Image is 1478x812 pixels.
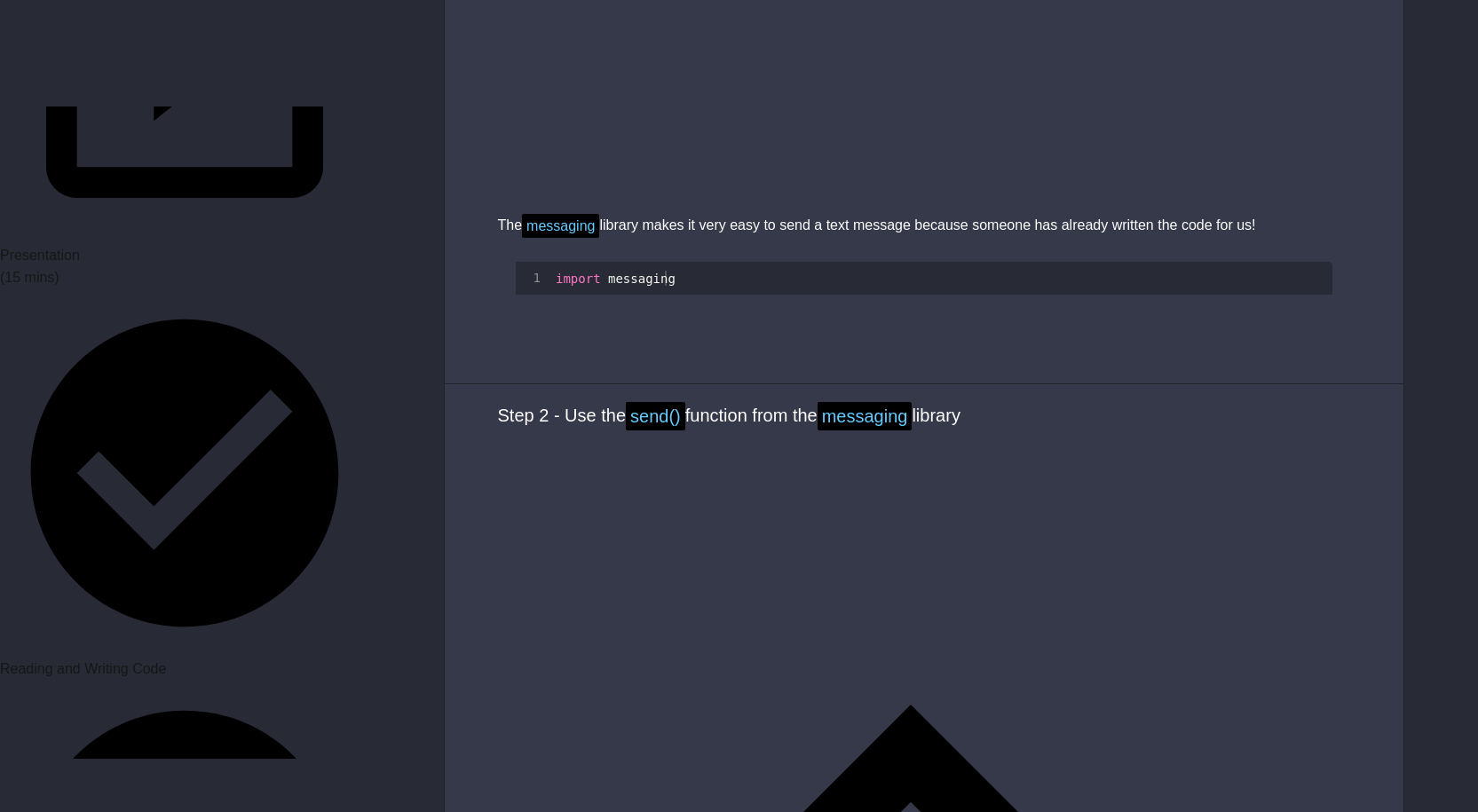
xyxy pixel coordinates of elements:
div: Step 2 - Use the function from the library [498,402,1324,430]
span: send() [626,402,685,430]
div: The library makes it very easy to send a text message because someone has already written the cod... [498,212,1350,240]
div: 1 [516,271,552,286]
span: messaging [818,402,913,430]
span: messaging [522,214,599,238]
